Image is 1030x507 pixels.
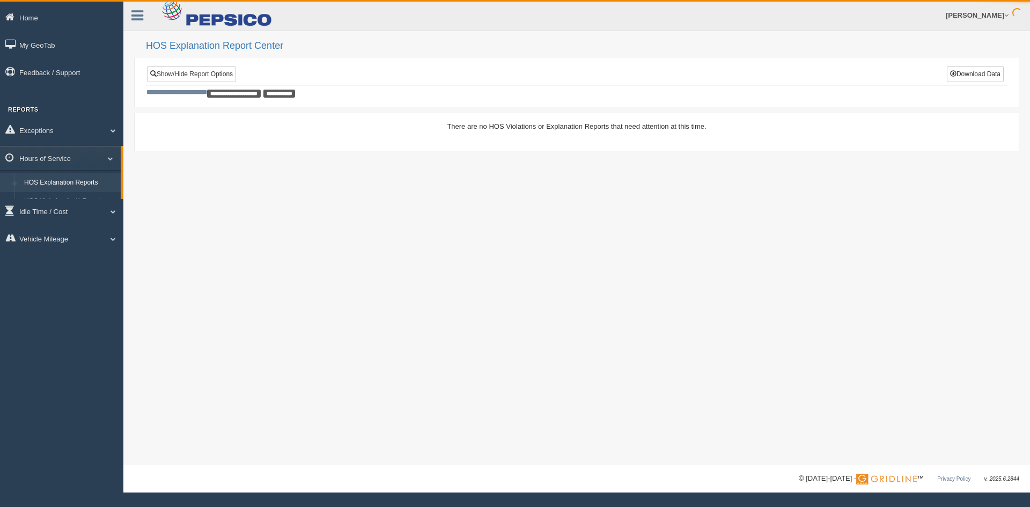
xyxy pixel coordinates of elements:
a: Privacy Policy [937,476,970,482]
span: v. 2025.6.2844 [984,476,1019,482]
div: There are no HOS Violations or Explanation Reports that need attention at this time. [146,121,1007,131]
a: Show/Hide Report Options [147,66,236,82]
a: HOS Explanation Reports [19,173,121,193]
button: Download Data [947,66,1004,82]
a: HOS Violation Audit Reports [19,192,121,211]
h2: HOS Explanation Report Center [146,41,1019,52]
div: © [DATE]-[DATE] - ™ [799,473,1019,484]
img: Gridline [856,474,917,484]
